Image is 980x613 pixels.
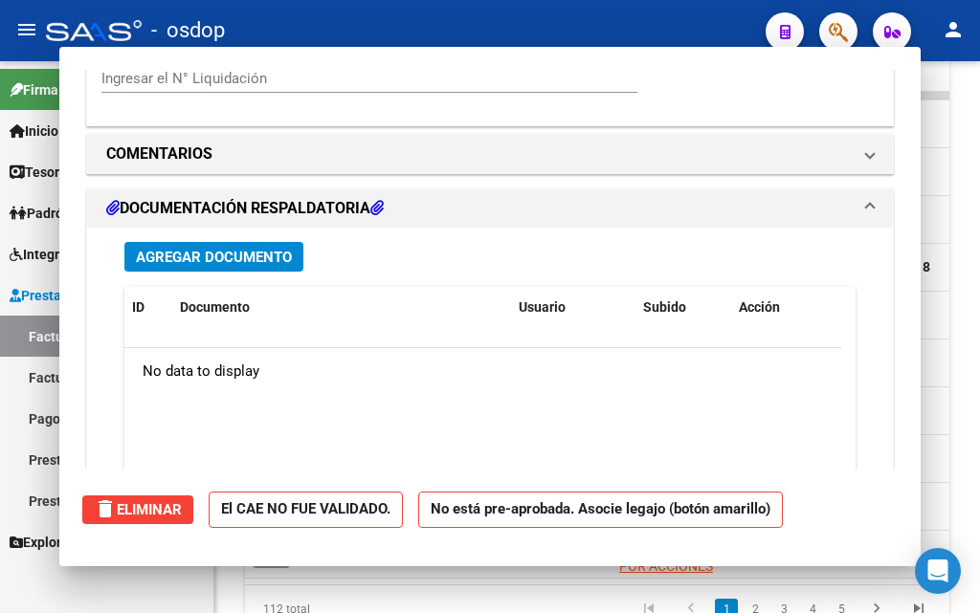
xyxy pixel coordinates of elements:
[132,299,145,315] span: ID
[739,299,780,315] span: Acción
[731,287,827,328] datatable-header-cell: Acción
[10,244,187,265] span: Integración (discapacidad)
[10,532,163,553] span: Explorador de Archivos
[915,548,961,594] div: Open Intercom Messenger
[10,120,58,142] span: Inicio
[124,348,841,396] div: No data to display
[10,79,109,100] span: Firma Express
[94,497,117,520] mat-icon: delete
[87,189,893,228] mat-expansion-panel-header: DOCUMENTACIÓN RESPALDATORIA
[87,135,893,173] mat-expansion-panel-header: COMENTARIOS
[619,536,738,596] span: DRAGUA SOCIEDAD POR ACCIONES SIMPLIFICADA
[94,501,182,518] span: Eliminar
[180,299,250,315] span: Documento
[172,287,511,328] datatable-header-cell: Documento
[151,10,225,52] span: - osdop
[209,492,403,529] strong: El CAE NO FUE VALIDADO.
[106,197,384,220] h1: DOCUMENTACIÓN RESPALDATORIA
[942,18,965,41] mat-icon: person
[418,492,783,529] strong: No está pre-aprobada. Asocie legajo (botón amarillo)
[124,287,172,328] datatable-header-cell: ID
[10,162,83,183] span: Tesorería
[106,142,212,165] h1: COMENTARIOS
[82,495,193,524] button: Eliminar
[124,242,303,272] button: Agregar Documento
[15,18,38,41] mat-icon: menu
[635,287,731,328] datatable-header-cell: Subido
[10,285,184,306] span: Prestadores / Proveedores
[10,203,71,224] span: Padrón
[519,299,566,315] span: Usuario
[136,249,292,266] span: Agregar Documento
[643,299,686,315] span: Subido
[511,287,635,328] datatable-header-cell: Usuario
